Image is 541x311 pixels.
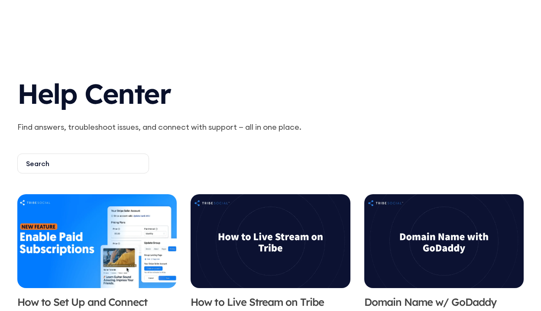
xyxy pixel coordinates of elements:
[191,295,350,310] h3: How to Live Stream on Tribe
[17,69,350,114] h1: Help Center
[17,121,350,133] p: Find answers, troubleshoot issues, and connect with support — all in one place.
[17,154,149,173] input: Search
[17,154,524,173] form: Email Form
[364,295,524,310] h3: Domain Name w/ GoDaddy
